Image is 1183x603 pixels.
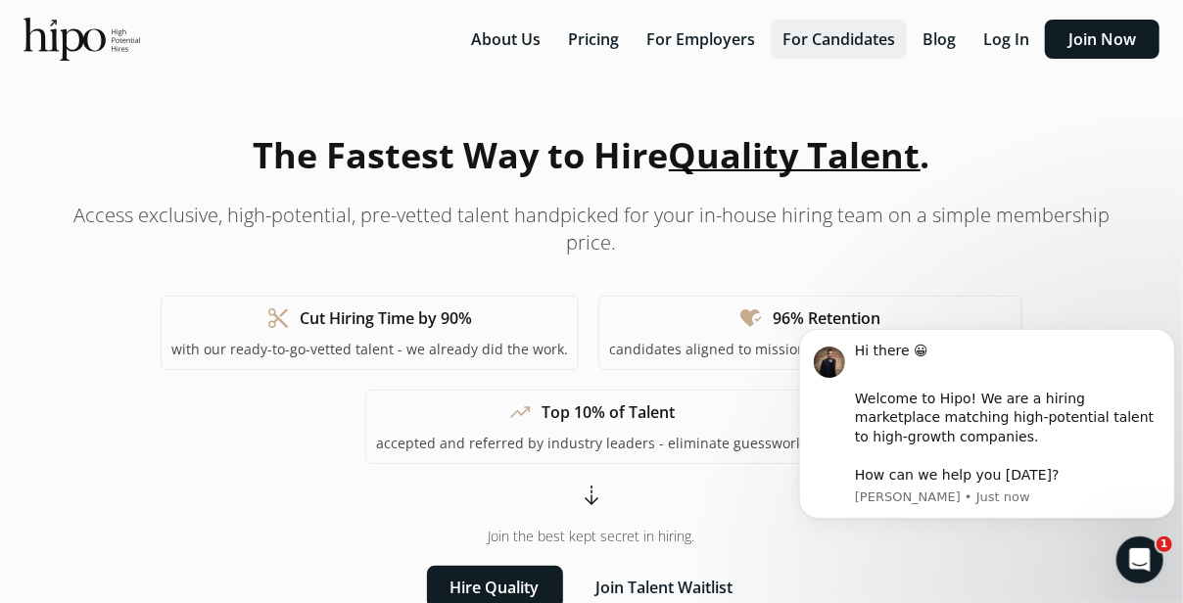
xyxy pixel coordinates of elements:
p: Access exclusive, high-potential, pre-vetted talent handpicked for your in-house hiring team on a... [47,202,1136,256]
span: Join the best kept secret in hiring. [489,527,695,546]
iframe: Intercom live chat [1116,536,1163,583]
span: arrow_cool_down [580,484,603,507]
a: For Employers [635,28,771,50]
p: accepted and referred by industry leaders - eliminate guesswork. [376,434,807,453]
span: Quality Talent [669,131,921,179]
a: Blog [911,28,971,50]
a: About Us [459,28,556,50]
button: About Us [459,20,552,59]
a: Log In [971,28,1045,50]
button: For Employers [635,20,767,59]
span: heart_check [740,306,764,330]
a: For Candidates [771,28,911,50]
img: official-logo [24,18,140,61]
h1: The Fastest Way to Hire . [254,129,930,182]
h1: Top 10% of Talent [542,400,675,424]
p: candidates aligned to mission, vision, and values stay longer. [609,340,1012,359]
a: Join Now [1045,28,1159,50]
p: with our ready-to-go-vetted talent - we already did the work. [171,340,568,359]
iframe: Intercom notifications message [791,304,1183,593]
button: Log In [971,20,1041,59]
button: Join Now [1045,20,1159,59]
button: Blog [911,20,968,59]
span: 1 [1157,536,1172,552]
button: For Candidates [771,20,907,59]
h1: 96% Retention [774,306,881,330]
span: trending_up [508,400,532,424]
span: content_cut [267,306,291,330]
a: Pricing [556,28,635,50]
h1: Cut Hiring Time by 90% [301,306,473,330]
button: Pricing [556,20,631,59]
